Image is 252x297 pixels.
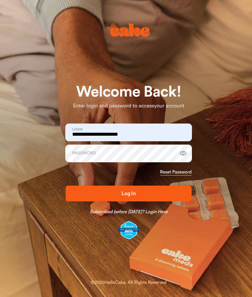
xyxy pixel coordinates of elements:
span: Log In [121,191,136,196]
div: © 2025 HelloCake. All Rights Reserved [91,279,166,286]
a: Reset Password [160,169,192,175]
p: Enter login and password to access your account [66,102,192,110]
img: legit-script-certified.png [118,221,139,240]
a: Subscribed before [DATE]? Login Here [90,209,168,215]
button: Log In [66,186,192,201]
h1: Welcome Back! [66,84,192,100]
